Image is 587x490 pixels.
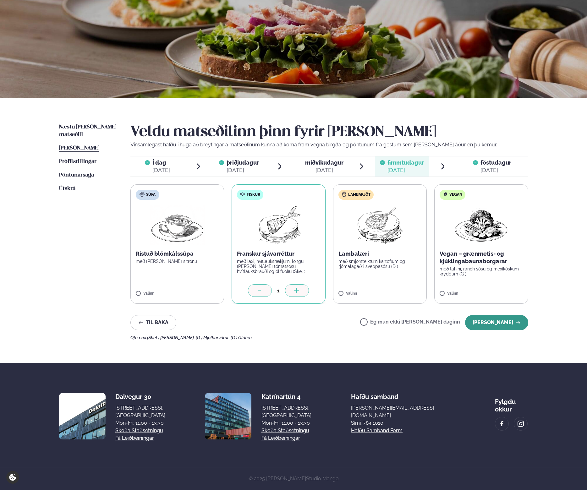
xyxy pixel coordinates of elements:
[440,250,523,265] p: Vegan – grænmetis- og kjúklingabaunaborgarar
[152,166,170,174] div: [DATE]
[453,205,509,245] img: Vegan.png
[130,315,176,330] button: Til baka
[387,159,424,166] span: fimmtudagur
[272,287,285,294] div: 1
[130,123,528,141] h2: Veldu matseðilinn þinn fyrir [PERSON_NAME]
[59,159,96,164] span: Prófílstillingar
[240,192,245,197] img: fish.svg
[59,145,99,151] span: [PERSON_NAME]
[387,166,424,174] div: [DATE]
[115,393,165,400] div: Dalvegur 30
[237,250,320,258] p: Franskur sjávarréttur
[443,192,448,197] img: Vegan.svg
[146,192,156,197] span: Súpa
[136,259,219,264] p: með [PERSON_NAME] sítrónu
[480,166,511,174] div: [DATE]
[495,417,508,430] a: image alt
[59,185,75,193] a: Útskrá
[115,434,154,442] a: Fá leiðbeiningar
[6,471,19,484] a: Cookie settings
[247,192,260,197] span: Fiskur
[130,335,528,340] div: Ofnæmi:
[136,250,219,258] p: Ristuð blómkálssúpa
[59,124,116,137] span: Næstu [PERSON_NAME] matseðill
[514,417,527,430] a: image alt
[115,427,163,434] a: Skoða staðsetningu
[115,404,165,419] div: [STREET_ADDRESS], [GEOGRAPHIC_DATA]
[237,259,320,274] p: með laxi, hvítlauksrækjum, löngu [PERSON_NAME] tómatsósu, hvítlauksbrauði og ólífuolíu (Skel )
[305,166,343,174] div: [DATE]
[352,205,408,245] img: Lamb-Meat.png
[495,393,528,413] div: Fylgdu okkur
[261,404,311,419] div: [STREET_ADDRESS], [GEOGRAPHIC_DATA]
[59,158,96,166] a: Prófílstillingar
[150,205,205,245] img: Soup.png
[351,419,455,427] p: Sími: 784 1010
[261,434,300,442] a: Fá leiðbeiningar
[152,159,170,166] span: Í dag
[205,393,251,439] img: image alt
[351,388,398,400] span: Hafðu samband
[227,166,259,174] div: [DATE]
[59,123,118,139] a: Næstu [PERSON_NAME] matseðill
[351,427,403,434] a: Hafðu samband form
[351,404,455,419] a: [PERSON_NAME][EMAIL_ADDRESS][DOMAIN_NAME]
[338,250,422,258] p: Lambalæri
[59,171,94,179] a: Pöntunarsaga
[440,266,523,276] p: með tahini, ranch sósu og mexíkóskum kryddum (G )
[449,192,462,197] span: Vegan
[306,476,339,482] a: Studio Mango
[249,476,339,482] span: © 2025 [PERSON_NAME]
[59,144,99,152] a: [PERSON_NAME]
[59,172,94,178] span: Pöntunarsaga
[59,393,106,439] img: image alt
[305,159,343,166] span: miðvikudagur
[130,141,528,149] p: Vinsamlegast hafðu í huga að breytingar á matseðlinum kunna að koma fram vegna birgða og pöntunum...
[147,335,196,340] span: (Skel ) [PERSON_NAME] ,
[227,159,259,166] span: þriðjudagur
[342,192,347,197] img: Lamb.svg
[140,192,145,197] img: soup.svg
[498,420,505,427] img: image alt
[348,192,370,197] span: Lambakjöt
[517,420,524,427] img: image alt
[231,335,252,340] span: (G ) Glúten
[59,186,75,191] span: Útskrá
[196,335,231,340] span: (D ) Mjólkurvörur ,
[251,205,306,245] img: Fish.png
[261,419,311,427] div: Mon-Fri: 11:00 - 13:30
[115,419,165,427] div: Mon-Fri: 11:00 - 13:30
[261,393,311,400] div: Katrínartún 4
[261,427,309,434] a: Skoða staðsetningu
[480,159,511,166] span: föstudagur
[338,259,422,269] p: með smjörsteiktum kartöflum og rjómalagaðri sveppasósu (D )
[465,315,528,330] button: [PERSON_NAME]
